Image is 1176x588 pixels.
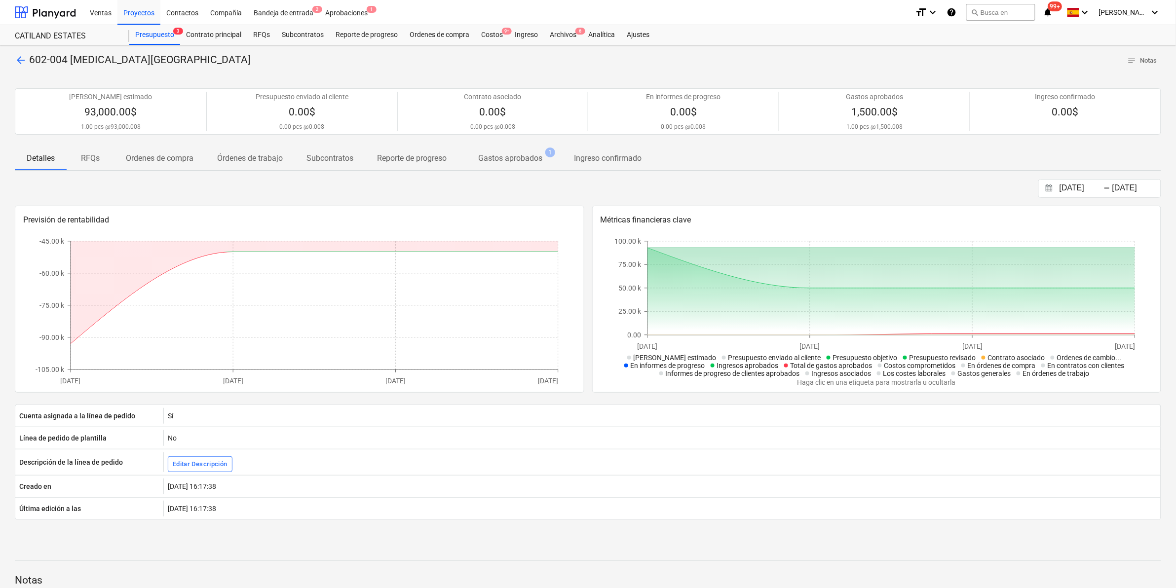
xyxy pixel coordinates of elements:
i: keyboard_arrow_down [1149,6,1161,18]
div: CATILAND ESTATES [15,31,117,41]
i: format_size [915,6,927,18]
span: 1 [545,147,555,157]
p: Métricas financieras clave [601,214,1153,226]
i: Base de conocimientos [947,6,956,18]
tspan: 0.00 [627,331,641,339]
p: 0.00 pcs @ 0.00$ [470,123,515,131]
p: Subcontratos [306,152,353,164]
tspan: [DATE] [385,377,406,385]
a: RFQs [247,25,276,45]
p: Línea de pedido de plantilla [19,433,107,443]
tspan: -60.00 k [39,269,65,277]
p: Gastos aprobados [846,92,903,102]
p: Ingreso confirmado [1035,92,1096,102]
p: Ingreso confirmado [574,152,642,164]
tspan: 50.00 k [618,284,642,292]
span: En órdenes de trabajo [1023,369,1090,377]
span: 0.00$ [289,106,315,118]
a: Reporte de progreso [330,25,404,45]
i: keyboard_arrow_down [927,6,939,18]
span: Ingresos aprobados [717,362,779,369]
input: Fecha de inicio [1058,182,1108,195]
div: Costos [475,25,509,45]
p: Ordenes de compra [126,152,193,164]
a: Ingreso [509,25,544,45]
p: Última edición a las [19,504,81,514]
button: Interact with the calendar and add the check-in date for your trip. [1041,183,1058,194]
a: Ajustes [621,25,655,45]
div: - [1104,185,1110,191]
input: Fecha de finalización [1110,182,1161,195]
p: En informes de progreso [646,92,721,102]
span: Costos comprometidos [884,362,956,369]
p: [PERSON_NAME] estimado [69,92,152,102]
a: Ordenes de compra [404,25,475,45]
button: Busca en [966,4,1035,21]
tspan: 75.00 k [618,261,642,269]
div: [DATE] 16:17:38 [163,478,1161,494]
tspan: [DATE] [800,342,820,350]
p: Reporte de progreso [377,152,447,164]
span: 99+ [1048,1,1062,11]
tspan: [DATE] [638,342,658,350]
div: Sí [163,408,1161,424]
span: Presupuesto enviado al cliente [728,354,821,362]
button: Editar Descripción [168,456,232,472]
span: 1,500.00$ [851,106,898,118]
p: Cuenta asignada a la línea de pedido [19,411,135,421]
tspan: [DATE] [538,377,558,385]
span: 602-004 CAPEX Surf Camp [29,54,251,66]
span: En órdenes de compra [968,362,1036,369]
a: Contrato principal [180,25,247,45]
a: Analítica [582,25,621,45]
span: 0.00$ [670,106,697,118]
p: 1.00 pcs @ 93,000.00$ [81,123,141,131]
p: RFQs [78,152,102,164]
div: Archivos [544,25,582,45]
tspan: -45.00 k [39,237,65,245]
p: 0.00 pcs @ 0.00$ [279,123,324,131]
p: Previsión de rentabilidad [23,214,576,226]
p: Detalles [27,152,55,164]
span: notes [1128,56,1137,65]
p: 1.00 pcs @ 1,500.00$ [846,123,903,131]
div: [DATE] 16:17:38 [163,501,1161,516]
tspan: -105.00 k [36,366,65,373]
p: Gastos aprobados [478,152,542,164]
span: 1 [367,6,377,13]
span: Total de gastos aprobados [791,362,873,369]
p: Creado en [19,481,51,491]
p: 0.00 pcs @ 0.00$ [661,123,706,131]
span: En contratos con clientes [1048,362,1125,369]
tspan: [DATE] [60,377,80,385]
p: Descripción de la línea de pedido [19,457,123,467]
p: Notas [15,574,1161,588]
a: Costos9+ [475,25,509,45]
tspan: [DATE] [1115,342,1136,350]
span: En informes de progreso [631,362,705,369]
span: search [971,8,979,16]
a: Archivos6 [544,25,582,45]
span: Ingresos asociados [812,369,872,377]
span: Contrato asociado [988,354,1045,362]
p: Contrato asociado [464,92,522,102]
p: Órdenes de trabajo [217,152,283,164]
div: Presupuesto [129,25,180,45]
span: Informes de progreso de clientes aprobados [666,369,800,377]
p: Presupuesto enviado al cliente [256,92,348,102]
span: Gastos generales [958,369,1011,377]
tspan: 25.00 k [618,308,642,316]
span: [PERSON_NAME] [1099,8,1148,16]
span: Presupuesto objetivo [833,354,898,362]
tspan: 100.00 k [614,237,642,245]
i: keyboard_arrow_down [1079,6,1091,18]
a: Subcontratos [276,25,330,45]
